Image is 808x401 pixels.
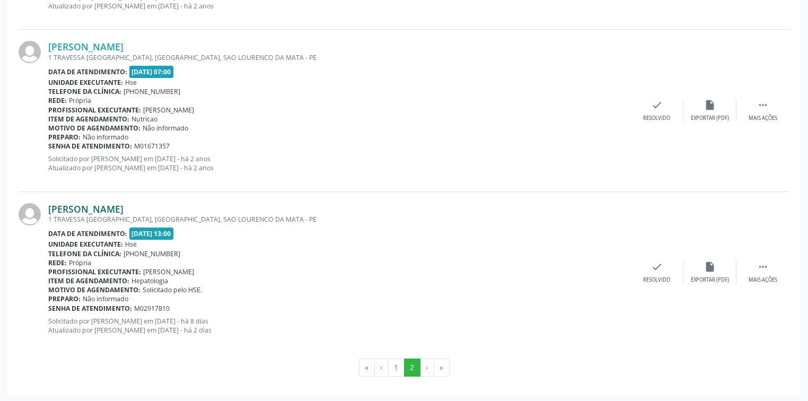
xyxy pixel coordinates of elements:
[19,41,41,63] img: img
[643,276,670,284] div: Resolvido
[134,304,170,313] span: M02917810
[48,124,140,133] b: Motivo de agendamento:
[651,261,663,273] i: check
[404,359,420,377] button: Go to page 2
[19,359,789,377] ul: Pagination
[19,203,41,225] img: img
[48,276,129,285] b: Item de agendamento:
[48,96,67,105] b: Rede:
[125,78,137,87] span: Hse
[124,87,180,96] span: [PHONE_NUMBER]
[131,115,157,124] span: Nutricao
[374,359,389,377] button: Go to previous page
[691,115,729,122] div: Exportar (PDF)
[48,294,81,303] b: Preparo:
[704,261,716,273] i: insert_drive_file
[757,99,769,111] i: 
[48,53,630,62] div: 1 TRAVESSA [GEOGRAPHIC_DATA], [GEOGRAPHIC_DATA], SAO LOURENCO DA MATA - PE
[704,99,716,111] i: insert_drive_file
[48,240,123,249] b: Unidade executante:
[48,317,630,335] p: Solicitado por [PERSON_NAME] em [DATE] - há 8 dias Atualizado por [PERSON_NAME] em [DATE] - há 2 ...
[125,240,137,249] span: Hse
[129,228,174,240] span: [DATE] 13:00
[749,115,777,122] div: Mais ações
[48,203,124,215] a: [PERSON_NAME]
[749,276,777,284] div: Mais ações
[48,106,141,115] b: Profissional executante:
[48,41,124,53] a: [PERSON_NAME]
[48,304,132,313] b: Senha de atendimento:
[48,154,630,172] p: Solicitado por [PERSON_NAME] em [DATE] - há 2 anos Atualizado por [PERSON_NAME] em [DATE] - há 2 ...
[143,285,202,294] span: Solicitado pelo HSE.
[651,99,663,111] i: check
[757,261,769,273] i: 
[643,115,670,122] div: Resolvido
[48,87,121,96] b: Telefone da clínica:
[131,276,168,285] span: Hepatologia
[69,96,91,105] span: Própria
[69,258,91,267] span: Própria
[143,124,188,133] span: Não informado
[359,359,375,377] button: Go to first page
[48,67,127,76] b: Data de atendimento:
[48,215,630,224] div: 1 TRAVESSA [GEOGRAPHIC_DATA], [GEOGRAPHIC_DATA], SAO LOURENCO DA MATA - PE
[388,359,405,377] button: Go to page 1
[83,294,128,303] span: Não informado
[143,106,194,115] span: [PERSON_NAME]
[48,133,81,142] b: Preparo:
[48,285,140,294] b: Motivo de agendamento:
[83,133,128,142] span: Não informado
[48,229,127,238] b: Data de atendimento:
[48,258,67,267] b: Rede:
[48,142,132,151] b: Senha de atendimento:
[48,115,129,124] b: Item de agendamento:
[48,249,121,258] b: Telefone da clínica:
[134,142,170,151] span: M01671357
[143,267,194,276] span: [PERSON_NAME]
[48,267,141,276] b: Profissional executante:
[48,78,123,87] b: Unidade executante:
[691,276,729,284] div: Exportar (PDF)
[129,66,174,78] span: [DATE] 07:00
[124,249,180,258] span: [PHONE_NUMBER]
